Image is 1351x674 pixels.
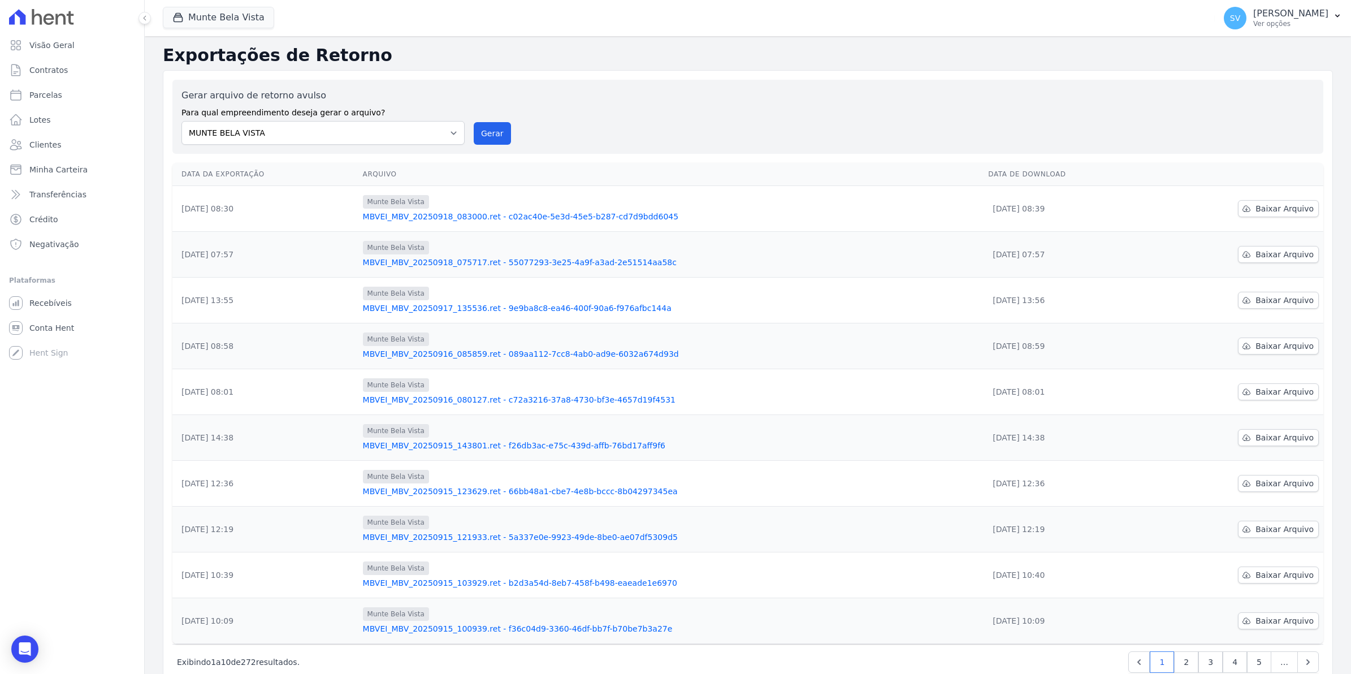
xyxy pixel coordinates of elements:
[1255,386,1314,398] span: Baixar Arquivo
[1223,651,1247,673] a: 4
[1255,569,1314,581] span: Baixar Arquivo
[29,322,74,334] span: Conta Hent
[29,40,75,51] span: Visão Geral
[1128,651,1150,673] a: Previous
[1238,612,1319,629] a: Baixar Arquivo
[984,232,1150,278] td: [DATE] 07:57
[363,516,429,529] span: Munte Bela Vista
[984,461,1150,507] td: [DATE] 12:36
[29,139,61,150] span: Clientes
[363,332,429,346] span: Munte Bela Vista
[984,186,1150,232] td: [DATE] 08:39
[1297,651,1319,673] a: Next
[363,486,980,497] a: MBVEI_MBV_20250915_123629.ret - 66bb48a1-cbe7-4e8b-bccc-8b04297345ea
[984,507,1150,552] td: [DATE] 12:19
[1238,567,1319,584] a: Baixar Arquivo
[29,189,86,200] span: Transferências
[1255,249,1314,260] span: Baixar Arquivo
[181,102,465,119] label: Para qual empreendimento deseja gerar o arquivo?
[5,133,140,156] a: Clientes
[1174,651,1198,673] a: 2
[1150,651,1174,673] a: 1
[5,59,140,81] a: Contratos
[29,89,62,101] span: Parcelas
[1271,651,1298,673] span: …
[5,183,140,206] a: Transferências
[363,532,980,543] a: MBVEI_MBV_20250915_121933.ret - 5a337e0e-9923-49de-8be0-ae07df5309d5
[172,552,358,598] td: [DATE] 10:39
[1238,338,1319,355] a: Baixar Arquivo
[172,323,358,369] td: [DATE] 08:58
[1238,246,1319,263] a: Baixar Arquivo
[363,561,429,575] span: Munte Bela Vista
[1215,2,1351,34] button: SV [PERSON_NAME] Ver opções
[29,239,79,250] span: Negativação
[1230,14,1240,22] span: SV
[9,274,135,287] div: Plataformas
[1255,340,1314,352] span: Baixar Arquivo
[984,552,1150,598] td: [DATE] 10:40
[363,470,429,483] span: Munte Bela Vista
[1238,475,1319,492] a: Baixar Arquivo
[984,415,1150,461] td: [DATE] 14:38
[1253,8,1328,19] p: [PERSON_NAME]
[1255,478,1314,489] span: Baixar Arquivo
[29,297,72,309] span: Recebíveis
[984,369,1150,415] td: [DATE] 08:01
[363,378,429,392] span: Munte Bela Vista
[5,34,140,57] a: Visão Geral
[5,317,140,339] a: Conta Hent
[163,45,1333,66] h2: Exportações de Retorno
[1238,383,1319,400] a: Baixar Arquivo
[474,122,511,145] button: Gerar
[984,163,1150,186] th: Data de Download
[181,89,465,102] label: Gerar arquivo de retorno avulso
[1247,651,1271,673] a: 5
[172,507,358,552] td: [DATE] 12:19
[363,287,429,300] span: Munte Bela Vista
[172,415,358,461] td: [DATE] 14:38
[172,278,358,323] td: [DATE] 13:55
[1238,429,1319,446] a: Baixar Arquivo
[363,211,980,222] a: MBVEI_MBV_20250918_083000.ret - c02ac40e-5e3d-45e5-b287-cd7d9bdd6045
[1253,19,1328,28] p: Ver opções
[363,623,980,634] a: MBVEI_MBV_20250915_100939.ret - f36c04d9-3360-46df-bb7f-b70be7b3a27e
[363,394,980,405] a: MBVEI_MBV_20250916_080127.ret - c72a3216-37a8-4730-bf3e-4657d19f4531
[177,656,300,668] p: Exibindo a de resultados.
[363,607,429,621] span: Munte Bela Vista
[363,348,980,360] a: MBVEI_MBV_20250916_085859.ret - 089aa112-7cc8-4ab0-ad9e-6032a674d93d
[5,84,140,106] a: Parcelas
[5,109,140,131] a: Lotes
[29,214,58,225] span: Crédito
[363,440,980,451] a: MBVEI_MBV_20250915_143801.ret - f26db3ac-e75c-439d-affb-76bd17aff9f6
[1255,203,1314,214] span: Baixar Arquivo
[1255,524,1314,535] span: Baixar Arquivo
[11,636,38,663] div: Open Intercom Messenger
[211,658,216,667] span: 1
[1238,200,1319,217] a: Baixar Arquivo
[172,163,358,186] th: Data da Exportação
[984,598,1150,644] td: [DATE] 10:09
[363,303,980,314] a: MBVEI_MBV_20250917_135536.ret - 9e9ba8c8-ea46-400f-90a6-f976afbc144a
[363,241,429,254] span: Munte Bela Vista
[29,114,51,126] span: Lotes
[163,7,274,28] button: Munte Bela Vista
[5,158,140,181] a: Minha Carteira
[241,658,256,667] span: 272
[363,257,980,268] a: MBVEI_MBV_20250918_075717.ret - 55077293-3e25-4a9f-a3ad-2e51514aa58c
[363,424,429,438] span: Munte Bela Vista
[172,461,358,507] td: [DATE] 12:36
[358,163,984,186] th: Arquivo
[363,195,429,209] span: Munte Bela Vista
[172,598,358,644] td: [DATE] 10:09
[172,186,358,232] td: [DATE] 08:30
[1238,521,1319,538] a: Baixar Arquivo
[984,323,1150,369] td: [DATE] 08:59
[172,369,358,415] td: [DATE] 08:01
[984,278,1150,323] td: [DATE] 13:56
[29,164,88,175] span: Minha Carteira
[1255,432,1314,443] span: Baixar Arquivo
[1198,651,1223,673] a: 3
[5,233,140,256] a: Negativação
[172,232,358,278] td: [DATE] 07:57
